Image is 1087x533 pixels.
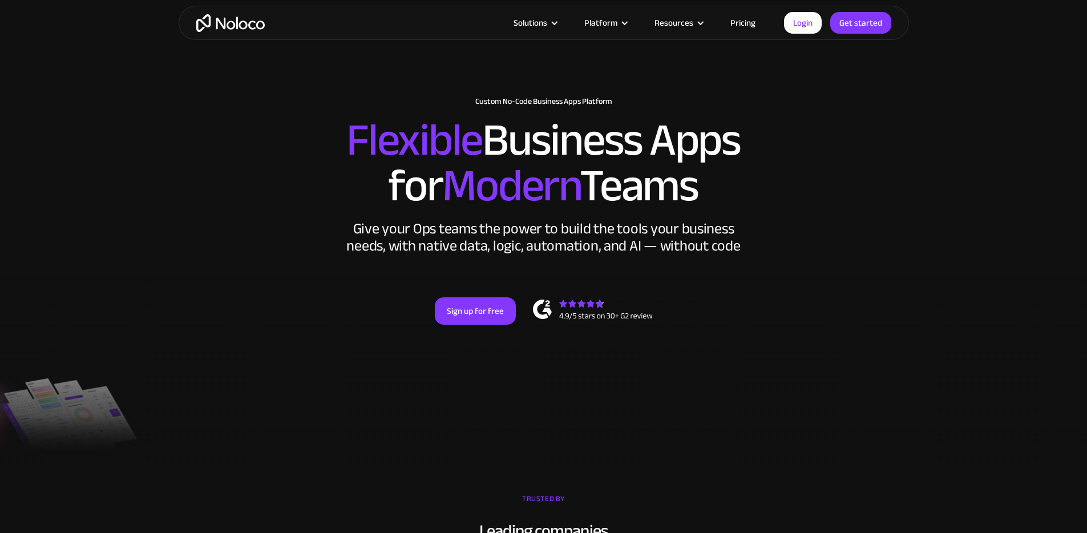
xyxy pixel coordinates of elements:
h1: Custom No-Code Business Apps Platform [190,97,898,106]
a: Login [784,12,822,34]
a: Get started [830,12,891,34]
div: Resources [640,15,716,30]
div: Solutions [514,15,547,30]
a: Sign up for free [435,297,516,325]
div: Give your Ops teams the power to build the tools your business needs, with native data, logic, au... [344,220,743,255]
div: Platform [570,15,640,30]
div: Solutions [499,15,570,30]
div: Resources [654,15,693,30]
a: home [196,14,265,32]
div: Platform [584,15,617,30]
a: Pricing [716,15,770,30]
span: Flexible [346,98,482,183]
span: Modern [442,143,580,228]
h2: Business Apps for Teams [190,118,898,209]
